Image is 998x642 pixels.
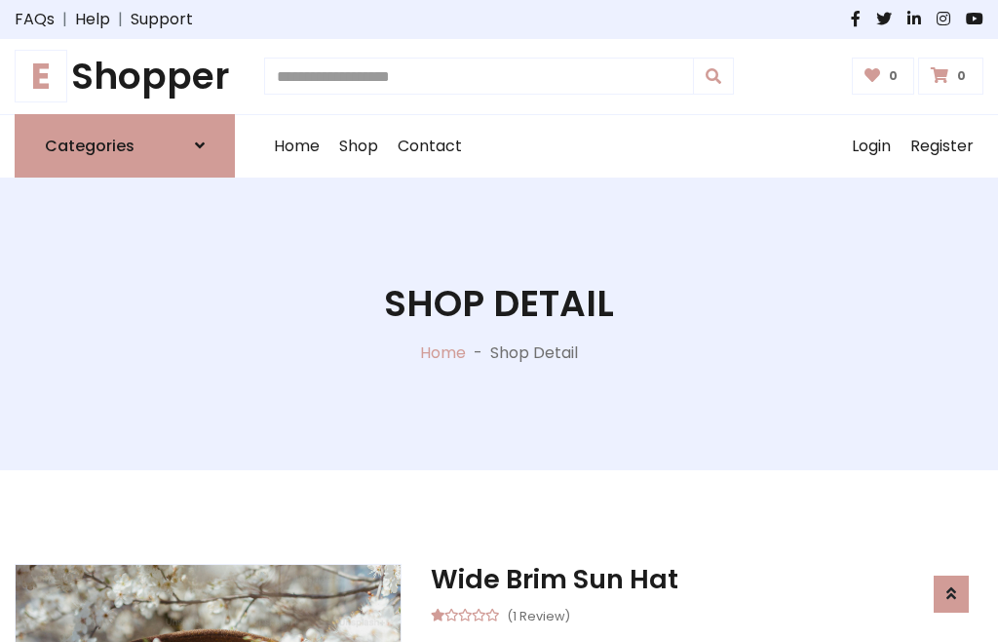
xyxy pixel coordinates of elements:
[952,67,971,85] span: 0
[852,58,915,95] a: 0
[264,115,329,178] a: Home
[842,115,901,178] a: Login
[55,8,75,31] span: |
[490,341,578,365] p: Shop Detail
[884,67,902,85] span: 0
[15,114,235,178] a: Categories
[15,55,235,99] a: EShopper
[388,115,472,178] a: Contact
[420,341,466,364] a: Home
[507,603,570,626] small: (1 Review)
[45,137,134,155] h6: Categories
[918,58,983,95] a: 0
[75,8,110,31] a: Help
[15,50,67,102] span: E
[431,564,983,595] h3: Wide Brim Sun Hat
[329,115,388,178] a: Shop
[466,341,490,365] p: -
[131,8,193,31] a: Support
[384,282,614,326] h1: Shop Detail
[15,55,235,99] h1: Shopper
[901,115,983,178] a: Register
[15,8,55,31] a: FAQs
[110,8,131,31] span: |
